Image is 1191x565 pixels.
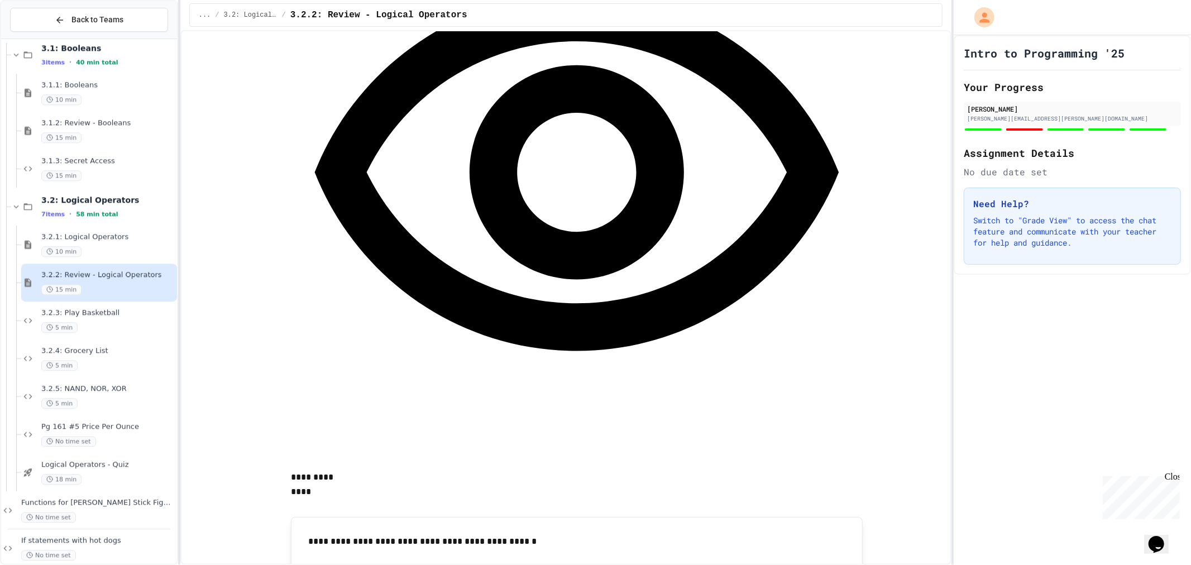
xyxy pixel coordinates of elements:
[41,170,82,181] span: 15 min
[1098,472,1180,519] iframe: chat widget
[973,215,1171,248] p: Switch to "Grade View" to access the chat feature and communicate with your teacher for help and ...
[41,398,78,409] span: 5 min
[76,210,118,218] span: 58 min total
[41,422,175,432] span: Pg 161 #5 Price Per Ounce
[215,11,219,20] span: /
[10,8,168,32] button: Back to Teams
[41,460,175,470] span: Logical Operators - Quiz
[964,145,1181,161] h2: Assignment Details
[41,308,175,318] span: 3.2.3: Play Basketball
[41,322,78,333] span: 5 min
[964,45,1125,61] h1: Intro to Programming '25
[41,360,78,371] span: 5 min
[41,94,82,105] span: 10 min
[41,210,65,218] span: 7 items
[41,384,175,394] span: 3.2.5: NAND, NOR, XOR
[967,104,1178,114] div: [PERSON_NAME]
[964,79,1181,95] h2: Your Progress
[41,270,175,280] span: 3.2.2: Review - Logical Operators
[69,209,71,218] span: •
[963,4,997,30] div: My Account
[967,114,1178,123] div: [PERSON_NAME][EMAIL_ADDRESS][PERSON_NAME][DOMAIN_NAME]
[199,11,211,20] span: ...
[71,14,123,26] span: Back to Teams
[41,118,175,128] span: 3.1.2: Review - Booleans
[41,156,175,166] span: 3.1.3: Secret Access
[41,346,175,356] span: 3.2.4: Grocery List
[41,474,82,485] span: 18 min
[964,165,1181,179] div: No due date set
[282,11,286,20] span: /
[76,59,118,66] span: 40 min total
[41,59,65,66] span: 3 items
[4,4,77,71] div: Chat with us now!Close
[973,197,1171,210] h3: Need Help?
[21,550,76,561] span: No time set
[41,246,82,257] span: 10 min
[1144,520,1180,554] iframe: chat widget
[41,195,175,205] span: 3.2: Logical Operators
[41,80,175,90] span: 3.1.1: Booleans
[21,512,76,523] span: No time set
[69,58,71,66] span: •
[290,8,467,22] span: 3.2.2: Review - Logical Operators
[41,436,96,447] span: No time set
[224,11,278,20] span: 3.2: Logical Operators
[41,132,82,143] span: 15 min
[21,498,175,507] span: Functions for [PERSON_NAME] Stick Figure
[21,536,175,545] span: If statements with hot dogs
[41,43,175,53] span: 3.1: Booleans
[41,232,175,242] span: 3.2.1: Logical Operators
[41,284,82,295] span: 15 min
